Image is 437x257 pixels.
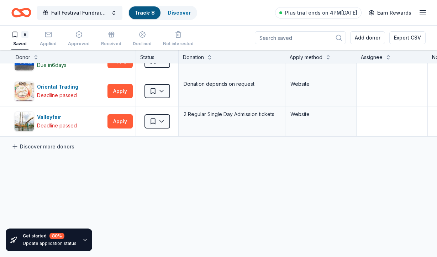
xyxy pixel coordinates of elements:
[68,41,90,47] div: Approved
[51,9,108,17] span: Fall Festival Fundraiser
[40,28,57,50] button: Applied
[11,4,31,21] a: Home
[275,7,362,19] a: Plus trial ends on 4PM[DATE]
[255,31,346,44] input: Search saved
[37,61,67,69] div: Due in 6 days
[183,53,204,62] div: Donation
[11,142,74,151] a: Discover more donors
[350,31,385,44] button: Add donor
[135,10,155,16] a: Track· 8
[23,241,77,246] div: Update application status
[168,10,191,16] a: Discover
[23,233,77,239] div: Get started
[101,28,121,50] button: Received
[14,111,105,131] button: Image for ValleyfairValleyfairDeadline passed
[37,6,122,20] button: Fall Festival Fundraiser
[68,28,90,50] button: Approved
[133,41,152,47] div: Declined
[107,84,133,98] button: Apply
[101,41,121,47] div: Received
[290,53,322,62] div: Apply method
[14,81,105,101] button: Image for Oriental TradingOriental TradingDeadline passed
[389,31,426,44] button: Export CSV
[290,80,351,88] div: Website
[163,28,194,50] button: Not interested
[361,53,383,62] div: Assignee
[37,83,81,91] div: Oriental Trading
[107,114,133,128] button: Apply
[37,113,77,121] div: Valleyfair
[15,112,34,131] img: Image for Valleyfair
[15,82,34,101] img: Image for Oriental Trading
[11,28,28,50] button: 8Saved
[133,28,152,50] button: Declined
[183,79,281,89] div: Donation depends on request
[290,110,351,119] div: Website
[49,233,64,239] div: 80 %
[11,41,28,47] div: Saved
[183,109,281,119] div: 2 Regular Single Day Admission tickets
[16,53,30,62] div: Donor
[40,41,57,47] div: Applied
[37,121,77,130] div: Deadline passed
[37,91,77,100] div: Deadline passed
[285,9,357,17] span: Plus trial ends on 4PM[DATE]
[128,6,197,20] button: Track· 8Discover
[364,6,416,19] a: Earn Rewards
[163,41,194,47] div: Not interested
[21,31,28,38] div: 8
[136,50,179,63] div: Status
